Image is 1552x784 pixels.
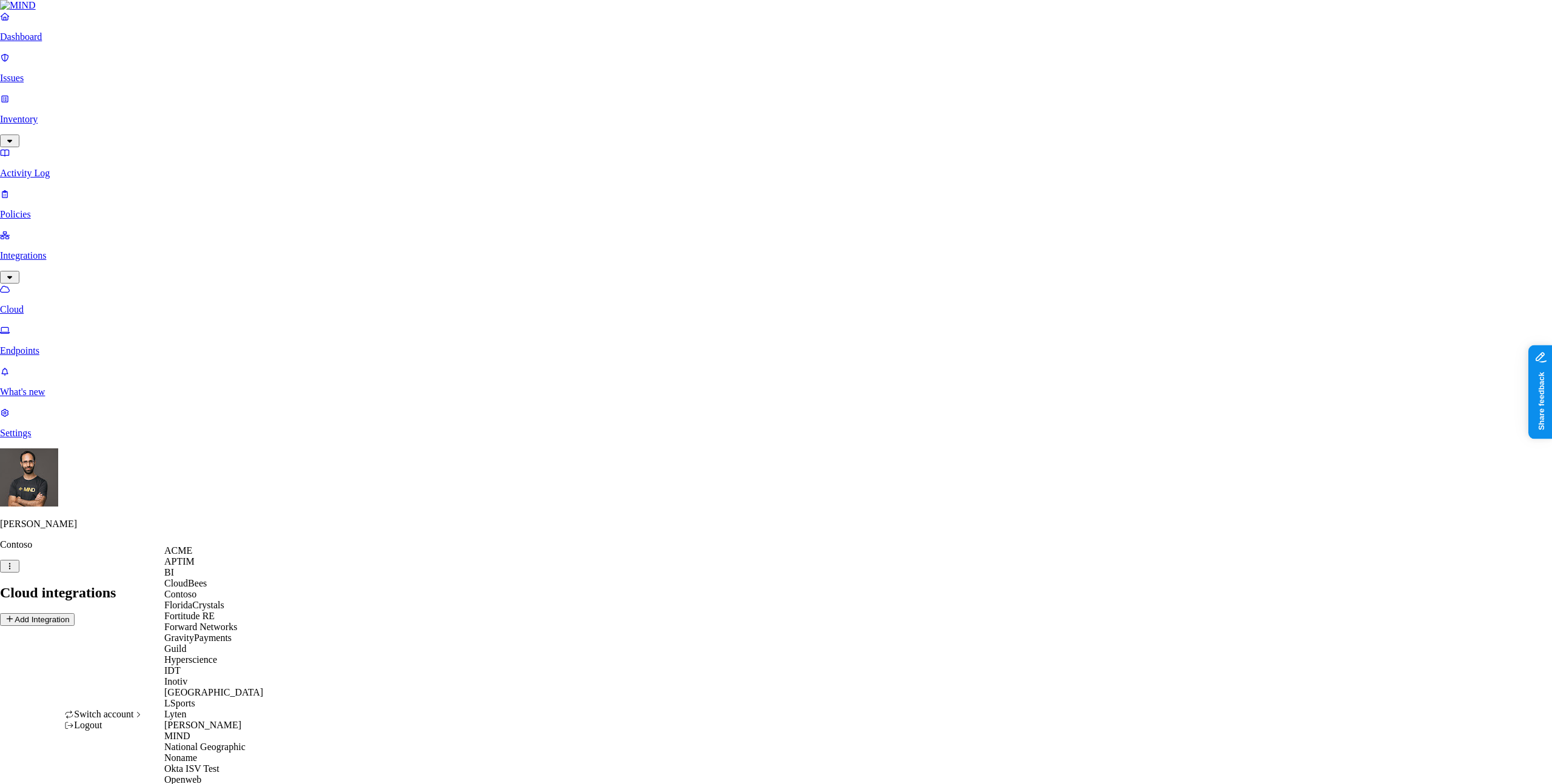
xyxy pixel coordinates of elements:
[164,698,195,708] span: LSports
[164,709,186,719] span: Lyten
[164,752,197,763] span: Noname
[164,676,187,686] span: Inotiv
[164,665,181,676] span: IDT
[164,633,232,643] span: GravityPayments
[164,742,246,752] span: National Geographic
[164,589,196,599] span: Contoso
[164,578,207,588] span: CloudBees
[164,567,174,577] span: BI
[164,731,190,741] span: MIND
[164,600,224,610] span: FloridaCrystals
[74,709,133,719] span: Switch account
[164,556,195,566] span: APTIM
[164,763,219,774] span: Okta ISV Test
[164,545,192,556] span: ACME
[164,622,237,632] span: Forward Networks
[164,611,215,621] span: Fortitude RE
[164,720,241,730] span: [PERSON_NAME]
[164,643,186,654] span: Guild
[164,654,217,665] span: Hyperscience
[164,687,263,697] span: [GEOGRAPHIC_DATA]
[64,720,144,731] div: Logout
